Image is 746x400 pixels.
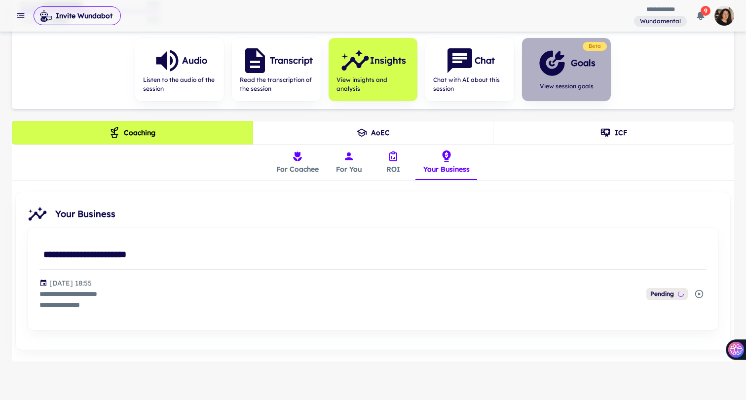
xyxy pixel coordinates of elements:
button: Coaching [12,121,253,145]
p: Generated at [49,278,92,289]
div: theme selection [12,121,734,145]
button: Cancel Report [692,287,707,301]
span: View insights and analysis [336,75,410,93]
h6: Insights [370,54,406,68]
h6: Transcript [270,54,313,68]
button: TranscriptRead the transcription of the session [232,38,321,101]
span: Read the transcription of the session [240,75,313,93]
span: Your Business [55,207,722,221]
button: AoEC [253,121,494,145]
span: Invite Wundabot to record a meeting [34,6,121,26]
span: Chat with AI about this session [433,75,506,93]
button: ROI [371,145,415,180]
button: InsightsView insights and analysis [329,38,417,101]
span: Position in queue: 1 [646,288,688,300]
button: GoalsView session goals [522,38,611,101]
button: ChatChat with AI about this session [425,38,514,101]
span: Beta [585,42,605,50]
button: Your Business [415,145,478,180]
button: AudioListen to the audio of the session [135,38,224,101]
span: Listen to the audio of the session [143,75,216,93]
div: insights tabs [268,145,478,180]
img: photoURL [714,6,734,26]
span: You are a member of this workspace. Contact your workspace owner for assistance. [634,15,687,27]
button: Invite Wundabot [34,6,121,25]
button: 9 [691,6,710,26]
h6: Audio [182,54,207,68]
button: For You [327,145,371,180]
span: View session goals [537,82,596,91]
span: 9 [701,6,710,16]
h6: Goals [571,56,596,70]
button: ICF [493,121,734,145]
button: For Coachee [268,145,327,180]
span: Wundamental [636,17,685,26]
h6: Chat [475,54,495,68]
